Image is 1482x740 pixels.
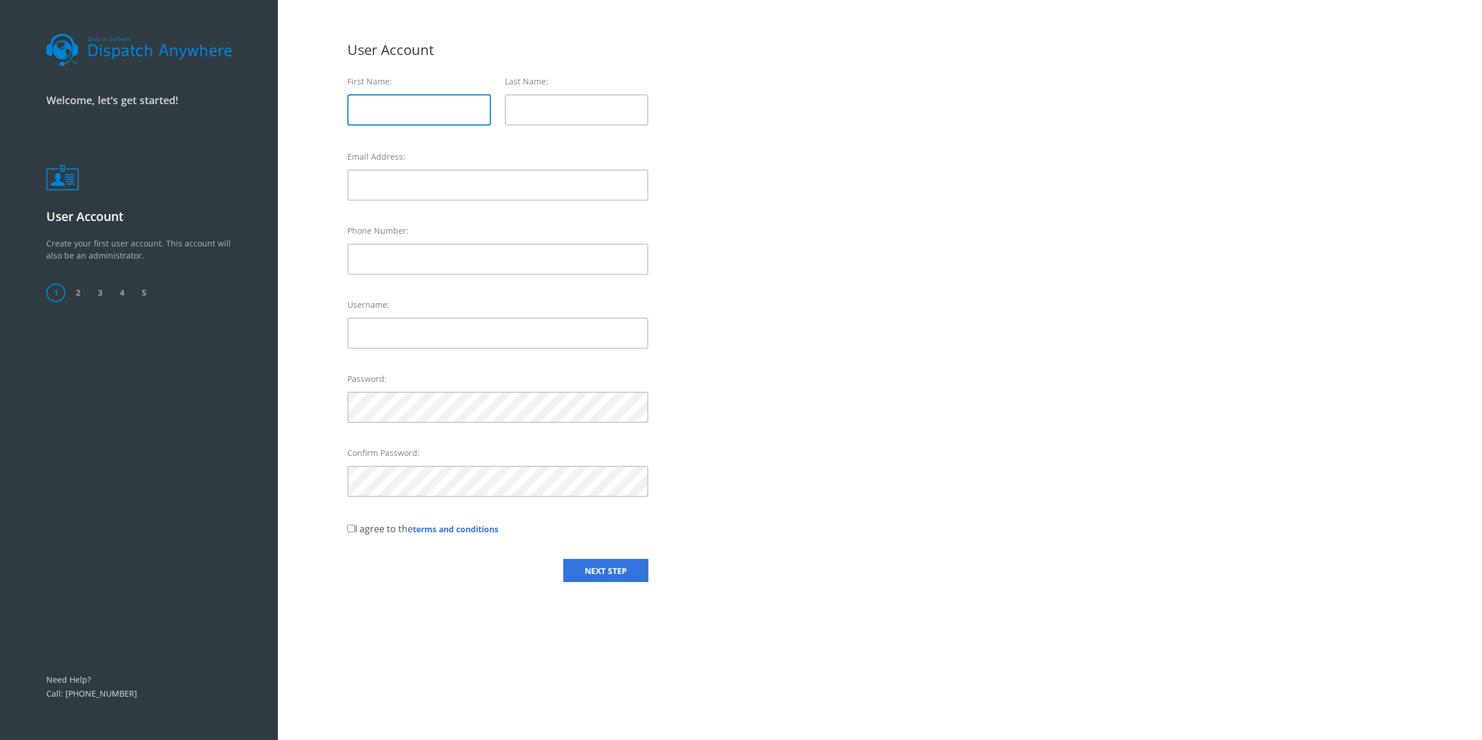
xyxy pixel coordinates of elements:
[46,688,137,699] a: Call: [PHONE_NUMBER]
[347,299,648,311] label: Username:
[46,208,232,226] p: User Account
[46,34,232,67] img: dalogo.svg
[347,447,648,459] label: Confirm Password:
[90,284,109,302] span: 3
[563,559,648,582] a: NEXT STEP
[347,224,648,237] label: Phone Number:
[46,93,232,108] p: Welcome, let's get started!
[46,165,79,190] img: userbadge.png
[134,284,153,302] span: 5
[112,284,131,302] span: 4
[46,674,91,685] a: Need Help?
[347,525,355,532] input: I agree to theterms and conditions
[68,284,87,302] span: 2
[46,284,65,302] span: 1
[347,150,648,163] label: Email Address:
[347,75,491,87] label: First Name:
[347,523,498,535] label: I agree to the
[46,237,232,284] p: Create your first user account. This account will also be an administrator.
[505,75,648,87] label: Last Name:
[347,39,648,60] div: User Account
[413,524,498,535] a: terms and conditions
[347,373,648,385] label: Password:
